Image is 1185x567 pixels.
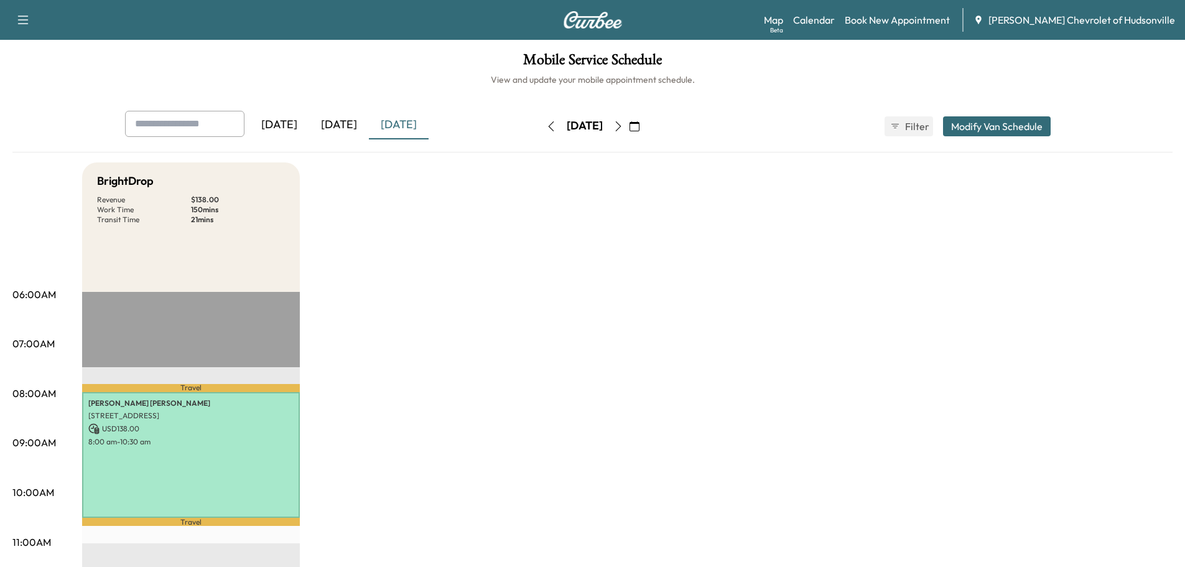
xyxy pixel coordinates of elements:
[88,398,294,408] p: [PERSON_NAME] [PERSON_NAME]
[12,336,55,351] p: 07:00AM
[567,118,603,134] div: [DATE]
[12,386,56,401] p: 08:00AM
[82,518,300,526] p: Travel
[563,11,623,29] img: Curbee Logo
[82,384,300,392] p: Travel
[191,215,285,225] p: 21 mins
[97,172,154,190] h5: BrightDrop
[943,116,1051,136] button: Modify Van Schedule
[770,26,783,35] div: Beta
[369,111,429,139] div: [DATE]
[249,111,309,139] div: [DATE]
[88,411,294,421] p: [STREET_ADDRESS]
[12,485,54,500] p: 10:00AM
[793,12,835,27] a: Calendar
[97,205,191,215] p: Work Time
[764,12,783,27] a: MapBeta
[12,287,56,302] p: 06:00AM
[191,205,285,215] p: 150 mins
[12,73,1173,86] h6: View and update your mobile appointment schedule.
[845,12,950,27] a: Book New Appointment
[309,111,369,139] div: [DATE]
[12,435,56,450] p: 09:00AM
[97,215,191,225] p: Transit Time
[905,119,927,134] span: Filter
[88,437,294,447] p: 8:00 am - 10:30 am
[88,423,294,434] p: USD 138.00
[97,195,191,205] p: Revenue
[191,195,285,205] p: $ 138.00
[988,12,1175,27] span: [PERSON_NAME] Chevrolet of Hudsonville
[12,535,51,550] p: 11:00AM
[885,116,933,136] button: Filter
[12,52,1173,73] h1: Mobile Service Schedule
